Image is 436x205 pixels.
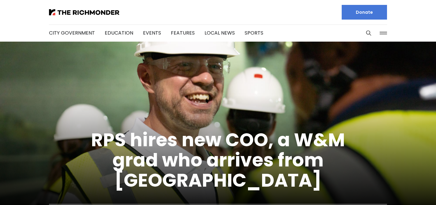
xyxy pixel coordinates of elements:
a: Sports [245,29,263,36]
a: RPS hires new COO, a W&M grad who arrives from [GEOGRAPHIC_DATA] [91,127,345,193]
a: City Government [49,29,95,36]
a: Local News [205,29,235,36]
a: Features [171,29,195,36]
img: The Richmonder [49,9,119,15]
button: Search this site [364,28,373,38]
a: Education [105,29,133,36]
a: Events [143,29,161,36]
a: Donate [342,5,387,20]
